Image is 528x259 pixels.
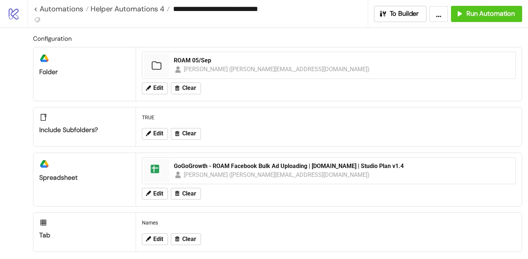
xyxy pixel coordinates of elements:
[374,6,427,22] button: To Builder
[142,128,168,140] button: Edit
[33,34,522,43] h2: Configuration
[153,190,163,197] span: Edit
[182,236,196,242] span: Clear
[39,174,130,182] div: Spreadsheet
[171,83,201,94] button: Clear
[39,231,130,240] div: Tab
[139,110,519,124] div: TRUE
[171,188,201,200] button: Clear
[429,6,448,22] button: ...
[182,130,196,137] span: Clear
[174,56,511,65] div: ROAM 05/Sep
[184,65,370,74] div: [PERSON_NAME] ([PERSON_NAME][EMAIL_ADDRESS][DOMAIN_NAME])
[171,128,201,140] button: Clear
[153,130,163,137] span: Edit
[171,233,201,245] button: Clear
[182,190,196,197] span: Clear
[89,4,164,14] span: Helper Automations 4
[39,126,130,134] div: Include subfolders?
[142,233,168,245] button: Edit
[89,5,170,12] a: Helper Automations 4
[174,162,511,170] div: GoGoGrowth - ROAM Facebook Bulk Ad Uploading | [DOMAIN_NAME] | Studio Plan v1.4
[390,10,419,18] span: To Builder
[153,85,163,91] span: Edit
[182,85,196,91] span: Clear
[184,170,370,179] div: [PERSON_NAME] ([PERSON_NAME][EMAIL_ADDRESS][DOMAIN_NAME])
[142,83,168,94] button: Edit
[451,6,522,22] button: Run Automation
[34,5,89,12] a: < Automations
[139,216,519,230] div: Names
[153,236,163,242] span: Edit
[466,10,515,18] span: Run Automation
[39,68,130,76] div: Folder
[142,188,168,200] button: Edit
